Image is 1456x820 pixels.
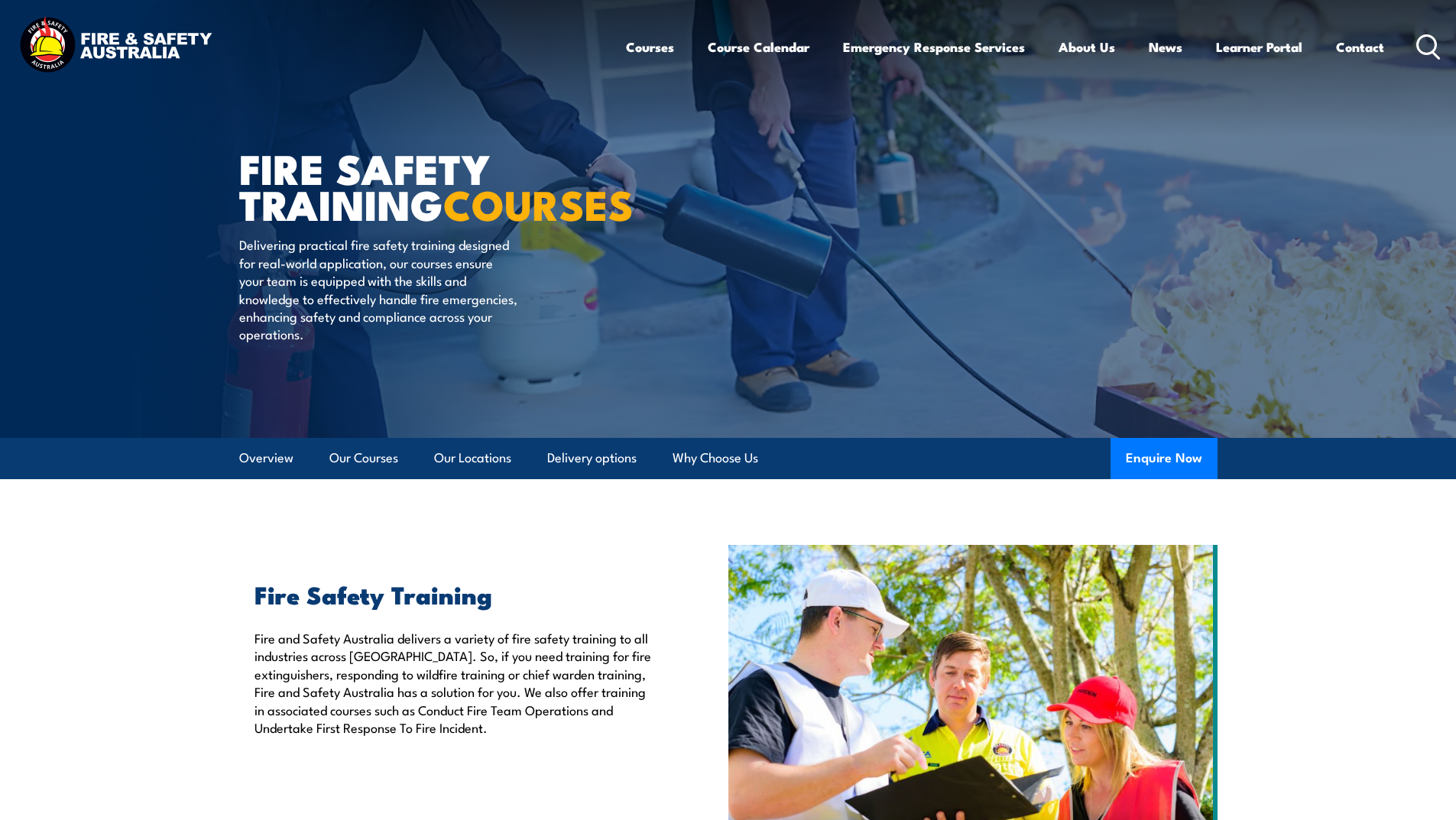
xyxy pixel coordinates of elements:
a: Our Locations [434,438,511,478]
strong: COURSES [443,171,634,235]
a: Course Calendar [708,27,809,67]
a: About Us [1059,27,1115,67]
h2: Fire Safety Training [255,583,658,604]
h1: FIRE SAFETY TRAINING [239,150,617,221]
p: Delivering practical fire safety training designed for real-world application, our courses ensure... [239,235,518,342]
a: Emergency Response Services [843,27,1025,67]
button: Enquire Now [1111,438,1218,479]
a: Our Courses [329,438,398,478]
a: Overview [239,438,293,478]
a: News [1149,27,1182,67]
a: Learner Portal [1216,27,1302,67]
p: Fire and Safety Australia delivers a variety of fire safety training to all industries across [GE... [255,629,658,736]
a: Why Choose Us [673,438,758,478]
a: Courses [626,27,674,67]
a: Contact [1336,27,1384,67]
a: Delivery options [547,438,637,478]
